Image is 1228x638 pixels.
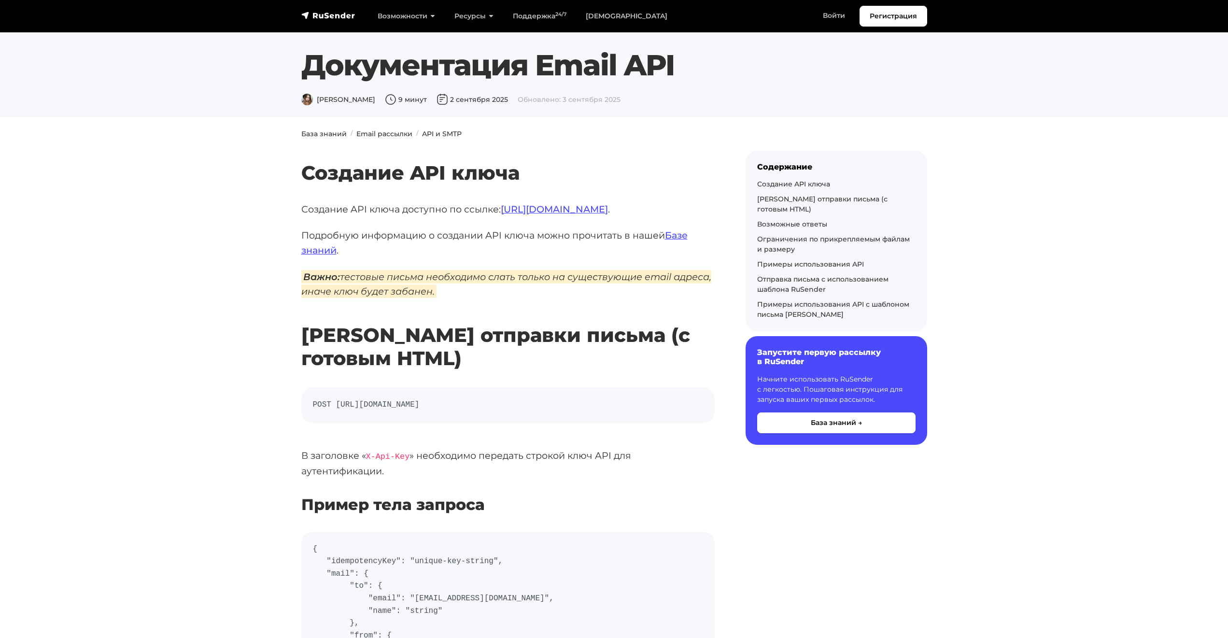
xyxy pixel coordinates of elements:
[576,6,677,26] a: [DEMOGRAPHIC_DATA]
[757,195,888,213] a: [PERSON_NAME] отправки письма (с готовым HTML)
[301,48,927,83] h1: Документация Email API
[501,203,608,215] a: [URL][DOMAIN_NAME]
[437,94,448,105] img: Дата публикации
[368,6,445,26] a: Возможности
[385,94,396,105] img: Время чтения
[303,271,340,283] strong: Важно:
[555,11,566,17] sup: 24/7
[356,129,412,138] a: Email рассылки
[301,270,711,298] em: тестовые письма необходимо слать только на существующие email адреса, иначе ключ будет забанен.
[757,300,909,319] a: Примеры использования API с шаблоном письма [PERSON_NAME]
[757,220,827,228] a: Возможные ответы
[757,374,916,405] p: Начните использовать RuSender с легкостью. Пошаговая инструкция для запуска ваших первых рассылок.
[301,133,715,184] h2: Создание API ключа
[813,6,855,26] a: Войти
[313,399,703,411] code: POST [URL][DOMAIN_NAME]
[503,6,576,26] a: Поддержка24/7
[385,95,427,104] span: 9 минут
[746,336,927,444] a: Запустите первую рассылку в RuSender Начните использовать RuSender с легкостью. Пошаговая инструк...
[301,295,715,370] h2: [PERSON_NAME] отправки письма (с готовым HTML)
[296,129,933,139] nav: breadcrumb
[757,162,916,171] div: Содержание
[437,95,508,104] span: 2 сентября 2025
[757,180,830,188] a: Создание API ключа
[518,95,621,104] span: Обновлено: 3 сентября 2025
[301,229,688,256] a: Базе знаний
[301,448,715,479] p: В заголовке « » необходимо передать строкой ключ API для аутентификации.
[757,235,910,254] a: Ограничения по прикрепляемым файлам и размеру
[757,275,889,294] a: Отправка письма с использованием шаблона RuSender
[301,129,347,138] a: База знаний
[301,95,375,104] span: [PERSON_NAME]
[366,452,410,461] code: X-Api-Key
[422,129,462,138] a: API и SMTP
[301,496,715,514] h3: Пример тела запроса
[860,6,927,27] a: Регистрация
[757,412,916,433] button: База знаний →
[757,260,864,269] a: Примеры использования API
[445,6,503,26] a: Ресурсы
[301,11,355,20] img: RuSender
[301,202,715,217] p: Создание API ключа доступно по ссылке: .
[301,228,715,257] p: Подробную информацию о создании API ключа можно прочитать в нашей .
[757,348,916,366] h6: Запустите первую рассылку в RuSender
